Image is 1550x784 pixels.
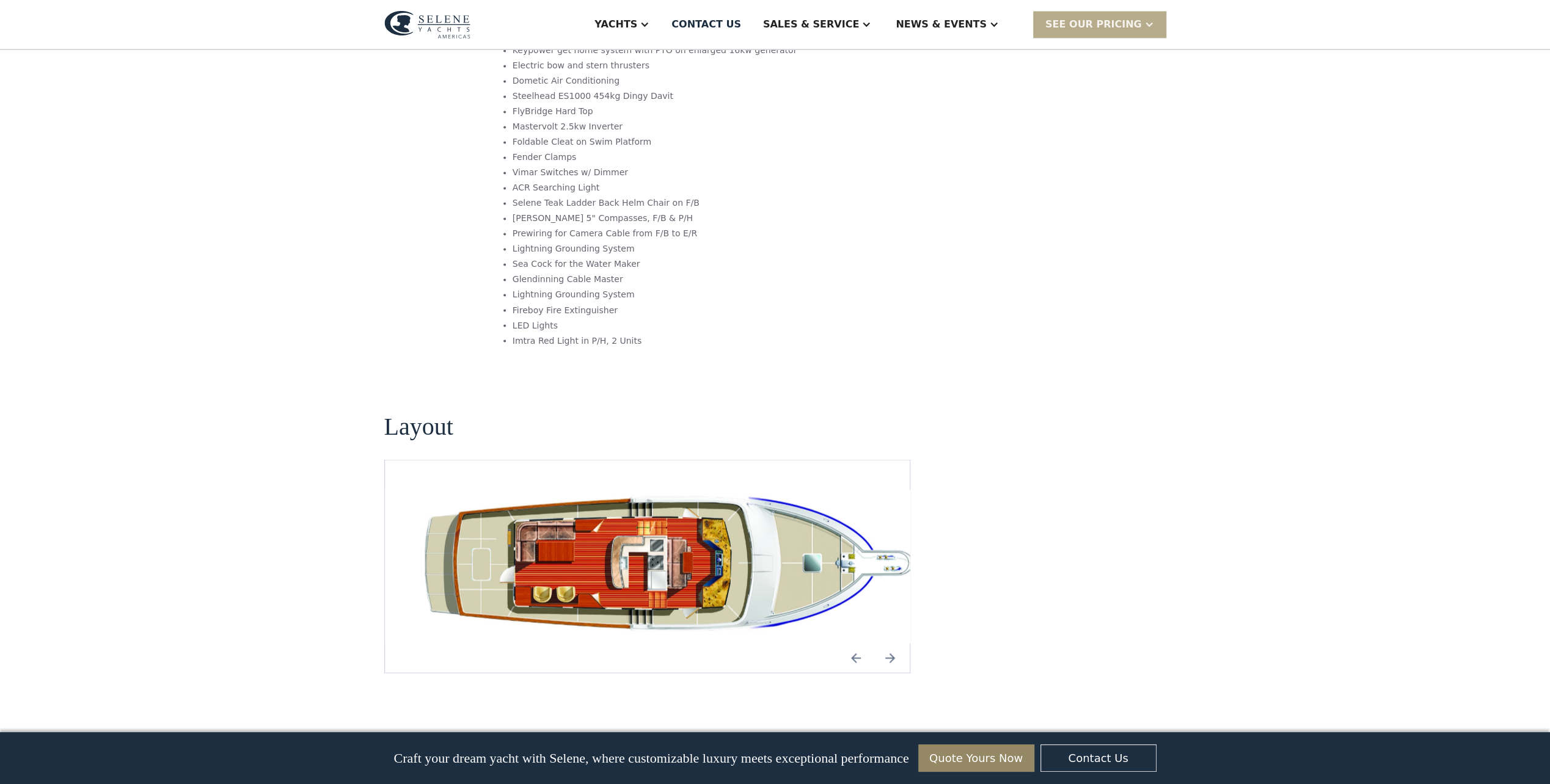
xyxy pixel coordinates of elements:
[513,212,797,225] li: [PERSON_NAME] 5" Compasses, F/B & P/H
[384,10,470,38] img: logo
[671,17,741,32] div: Contact US
[513,166,797,179] li: Vimar Switches w/ Dimmer
[3,534,112,554] strong: I want to subscribe to your Newsletter.
[876,643,905,672] img: icon
[393,750,908,766] p: Craft your dream yacht with Selene, where customizable luxury meets exceptional performance
[3,534,195,565] span: Unsubscribe any time by clicking the link at the bottom of any message
[513,59,797,72] li: Electric bow and stern thrusters
[513,319,797,332] li: LED Lights
[1040,744,1157,772] a: Contact Us
[841,643,871,672] img: icon
[841,643,871,672] a: Previous slide
[513,136,797,148] li: Foldable Cleat on Swim Platform
[513,242,797,255] li: Lightning Grounding System
[413,489,919,643] div: 2 / 5
[513,303,797,316] li: Fireboy Fire Extinguisher
[513,197,797,209] li: Selene Teak Ladder Back Helm Chair on F/B
[513,181,797,194] li: ACR Searching Light
[513,90,797,103] li: Steelhead ES1000 454kg Dingy Davit
[513,120,797,133] li: Mastervolt 2.5kw Inverter
[876,643,905,672] a: Next slide
[763,17,859,32] div: Sales & Service
[513,288,797,301] li: Lightning Grounding System
[513,273,797,286] li: Glendinning Cable Master
[594,17,637,32] div: Yachts
[896,17,987,32] div: News & EVENTS
[1,416,195,449] span: Tick the box below to receive occasional updates, exclusive offers, and VIP access via text message.
[513,334,797,347] li: Imtra Red Light in P/H, 2 Units
[14,496,147,505] strong: Yes, I’d like to receive SMS updates.
[1033,11,1166,37] div: SEE Our Pricing
[384,413,453,440] h2: Layout
[513,44,797,57] li: Keypower get home system with PTO on enlarged 16kw generator
[513,227,797,240] li: Prewiring for Camera Cable from F/B to E/R
[513,105,797,118] li: FlyBridge Hard Top
[513,151,797,164] li: Fender Clamps
[413,489,919,643] a: open lightbox
[3,495,11,503] input: Yes, I’d like to receive SMS updates.Reply STOP to unsubscribe at any time.
[1,457,190,478] span: We respect your time - only the good stuff, never spam.
[918,744,1034,772] a: Quote Yours Now
[3,496,189,516] span: Reply STOP to unsubscribe at any time.
[3,534,11,542] input: I want to subscribe to your Newsletter.Unsubscribe any time by clicking the link at the bottom of...
[1045,17,1142,32] div: SEE Our Pricing
[513,258,797,270] li: Sea Cock for the Water Maker
[513,74,797,87] li: Dometic Air Conditioning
